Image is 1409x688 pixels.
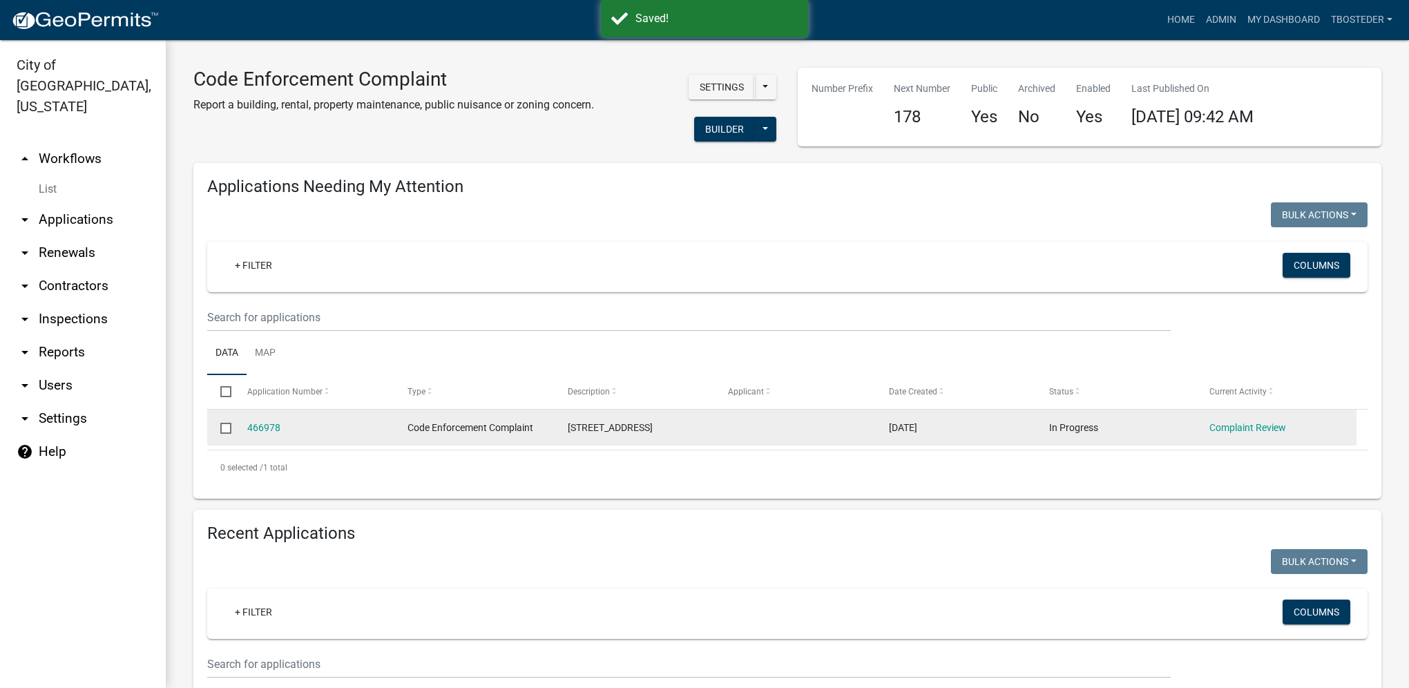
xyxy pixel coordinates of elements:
[894,82,950,96] p: Next Number
[408,387,425,396] span: Type
[971,82,997,96] p: Public
[207,524,1368,544] h4: Recent Applications
[1036,375,1196,408] datatable-header-cell: Status
[408,422,533,433] span: Code Enforcement Complaint
[224,600,283,624] a: + Filter
[17,311,33,327] i: arrow_drop_down
[1018,82,1055,96] p: Archived
[1271,549,1368,574] button: Bulk Actions
[635,10,798,27] div: Saved!
[17,410,33,427] i: arrow_drop_down
[689,75,755,99] button: Settings
[17,443,33,460] i: help
[971,107,997,127] h4: Yes
[1076,82,1111,96] p: Enabled
[17,245,33,261] i: arrow_drop_down
[715,375,875,408] datatable-header-cell: Applicant
[394,375,555,408] datatable-header-cell: Type
[17,377,33,394] i: arrow_drop_down
[207,303,1171,332] input: Search for applications
[694,117,755,142] button: Builder
[1162,7,1200,33] a: Home
[1049,422,1098,433] span: In Progress
[889,422,917,433] span: 08/20/2025
[207,177,1368,197] h4: Applications Needing My Attention
[193,68,594,91] h3: Code Enforcement Complaint
[247,387,323,396] span: Application Number
[728,387,764,396] span: Applicant
[17,151,33,167] i: arrow_drop_up
[1283,600,1350,624] button: Columns
[17,278,33,294] i: arrow_drop_down
[894,107,950,127] h4: 178
[568,422,653,433] span: 1220 S 4TH ST
[17,211,33,228] i: arrow_drop_down
[889,387,937,396] span: Date Created
[1209,387,1267,396] span: Current Activity
[1283,253,1350,278] button: Columns
[812,82,873,96] p: Number Prefix
[875,375,1035,408] datatable-header-cell: Date Created
[1196,375,1357,408] datatable-header-cell: Current Activity
[1018,107,1055,127] h4: No
[247,332,284,376] a: Map
[207,332,247,376] a: Data
[1131,82,1254,96] p: Last Published On
[1049,387,1073,396] span: Status
[233,375,394,408] datatable-header-cell: Application Number
[1242,7,1325,33] a: My Dashboard
[1076,107,1111,127] h4: Yes
[224,253,283,278] a: + Filter
[1271,202,1368,227] button: Bulk Actions
[193,97,594,113] p: Report a building, rental, property maintenance, public nuisance or zoning concern.
[568,387,610,396] span: Description
[1131,107,1254,126] span: [DATE] 09:42 AM
[220,463,263,472] span: 0 selected /
[555,375,715,408] datatable-header-cell: Description
[207,650,1171,678] input: Search for applications
[1325,7,1398,33] a: tbosteder
[1209,422,1286,433] a: Complaint Review
[207,450,1368,485] div: 1 total
[207,375,233,408] datatable-header-cell: Select
[1200,7,1242,33] a: Admin
[17,344,33,361] i: arrow_drop_down
[247,422,280,433] a: 466978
